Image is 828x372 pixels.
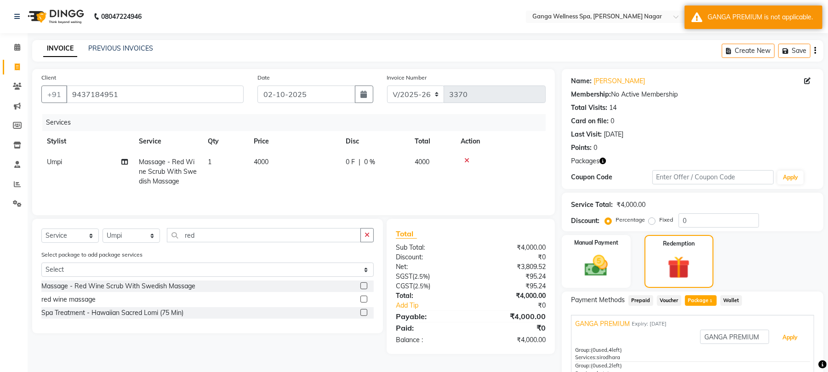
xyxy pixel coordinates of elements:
div: 0 [594,143,597,153]
div: Paid: [389,322,471,333]
div: No Active Membership [571,90,814,99]
label: Client [41,74,56,82]
div: Payable: [389,311,471,322]
div: ₹0 [485,301,553,310]
div: Discount: [571,216,600,226]
button: Save [778,44,811,58]
span: GANGA PREMIUM [575,319,630,329]
div: ( ) [389,272,471,281]
div: Total Visits: [571,103,607,113]
img: logo [23,4,86,29]
div: ₹4,000.00 [471,291,553,301]
span: Services: [575,354,597,361]
span: 2 [609,362,612,369]
img: _gift.svg [661,253,697,281]
div: 14 [609,103,617,113]
th: Price [248,131,340,152]
button: Apply [771,330,809,345]
div: Sub Total: [389,243,471,252]
div: Massage - Red Wine Scrub With Swedish Massage [41,281,195,291]
input: note [700,330,769,344]
button: Apply [777,171,804,184]
th: Total [409,131,455,152]
span: 1 [708,298,714,304]
a: Add Tip [389,301,485,310]
span: Package [685,295,717,306]
b: 08047224946 [101,4,142,29]
th: Action [455,131,546,152]
span: used, left) [591,362,622,369]
span: Voucher [657,295,681,306]
div: Total: [389,291,471,301]
span: Group: [575,362,591,369]
span: Umpi [47,158,62,166]
span: Group: [575,347,591,353]
span: Massage - Red Wine Scrub With Swedish Massage [139,158,197,185]
div: Discount: [389,252,471,262]
label: Invoice Number [387,74,427,82]
span: Expiry: [DATE] [632,320,667,328]
div: Card on file: [571,116,609,126]
a: [PERSON_NAME] [594,76,645,86]
span: 0 % [364,157,375,167]
div: Balance : [389,335,471,345]
label: Manual Payment [574,239,618,247]
div: red wine massage [41,295,96,304]
a: INVOICE [43,40,77,57]
div: [DATE] [604,130,623,139]
div: ₹4,000.00 [471,243,553,252]
div: GANGA PREMIUM is not applicable. [708,12,816,22]
span: (0 [591,362,596,369]
div: Spa Treatment - Hawaiian Sacred Lomi (75 Min) [41,308,183,318]
th: Disc [340,131,409,152]
label: Select package to add package services [41,251,143,259]
div: Coupon Code [571,172,652,182]
label: Date [257,74,270,82]
div: ₹0 [471,322,553,333]
span: | [359,157,360,167]
label: Fixed [659,216,673,224]
span: 4000 [415,158,429,166]
div: Name: [571,76,592,86]
span: 2.5% [414,273,428,280]
button: +91 [41,86,67,103]
span: 4000 [254,158,268,166]
input: Search by Name/Mobile/Email/Code [66,86,244,103]
input: Enter Offer / Coupon Code [652,170,774,184]
button: Create New [722,44,775,58]
th: Service [133,131,202,152]
div: 0 [611,116,614,126]
span: 4 [609,347,612,353]
div: ₹4,000.00 [617,200,645,210]
div: ₹4,000.00 [471,335,553,345]
div: Net: [389,262,471,272]
span: Prepaid [628,295,653,306]
span: 2.5% [415,282,428,290]
div: ₹95.24 [471,281,553,291]
span: sirodhara [597,354,620,361]
span: Payment Methods [571,295,625,305]
th: Stylist [41,131,133,152]
div: Points: [571,143,592,153]
label: Redemption [663,240,695,248]
div: ₹3,809.52 [471,262,553,272]
a: PREVIOUS INVOICES [88,44,153,52]
div: Services [42,114,553,131]
div: Membership: [571,90,611,99]
th: Qty [202,131,248,152]
div: Last Visit: [571,130,602,139]
label: Percentage [616,216,645,224]
span: 0 F [346,157,355,167]
span: used, left) [591,347,622,353]
span: SGST [396,272,412,280]
span: 1 [208,158,211,166]
div: Service Total: [571,200,613,210]
div: ( ) [389,281,471,291]
span: CGST [396,282,413,290]
img: _cash.svg [577,252,615,279]
div: ₹95.24 [471,272,553,281]
div: ₹0 [471,252,553,262]
span: Packages [571,156,600,166]
span: (0 [591,347,596,353]
span: Wallet [720,295,742,306]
